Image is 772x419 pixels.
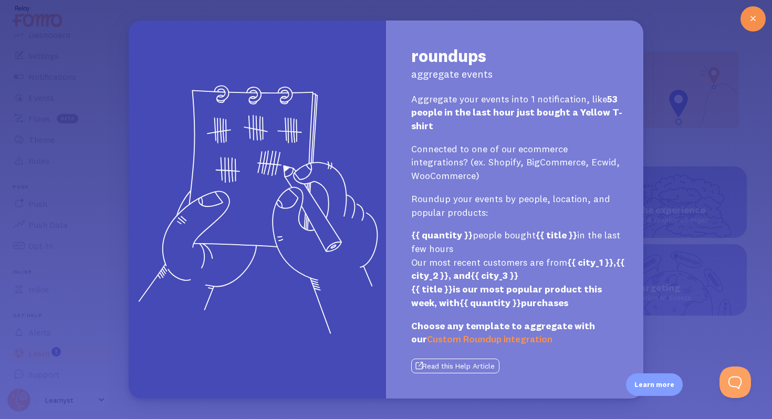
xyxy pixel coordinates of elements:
strong: {{ city_2 }} [411,256,624,282]
p: Learn more [634,380,674,390]
strong: {{ quantity }} [411,229,473,241]
p: Choose any template to aggregate with our [411,319,624,346]
strong: 53 people in the last hour just bought a Yellow T-shirt [411,93,622,132]
strong: {{ city_3 }} [471,269,518,281]
p: Aggregate your events into 1 notification, like [411,92,624,133]
p: Roundup your events by people, location, and popular products: [411,192,624,219]
p: aggregate events [411,67,493,82]
a: Custom Roundup integration [427,333,552,345]
p: people bought in the last few hours Our most recent customers are from [411,228,624,309]
h1: roundups [411,46,486,67]
strong: {{ quantity }} [460,297,521,309]
strong: , , and is our most popular product this week, with purchases [411,256,624,309]
p: Connected to one of our ecommerce integrations? (ex. Shopify, BigCommerce, Ecwid, WooCommerce) [411,142,624,183]
div: Learn more [626,373,683,396]
strong: {{ title }} [411,283,453,295]
button: Read this Help Article [411,359,499,373]
strong: {{ city_1 }} [411,256,624,309]
img: roundups [122,20,386,399]
strong: {{ title }} [536,229,577,241]
iframe: Help Scout Beacon - Open [719,366,751,398]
